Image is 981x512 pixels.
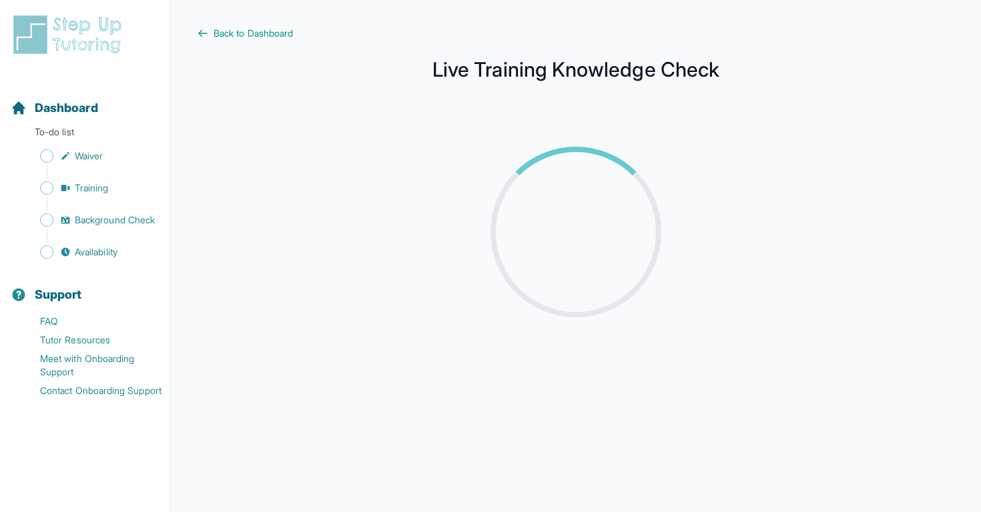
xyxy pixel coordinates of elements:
span: Dashboard [35,99,98,117]
p: To-do list [5,125,165,144]
a: Meet with Onboarding Support [11,349,170,381]
span: Background Check [75,213,155,227]
a: Dashboard [11,99,98,117]
a: Waiver [11,147,170,165]
button: Dashboard [5,77,165,123]
a: Availability [11,243,170,261]
span: Back to Dashboard [214,27,293,40]
a: Back to Dashboard [198,27,954,40]
span: Support [35,285,82,304]
h1: Live Training Knowledge Check [198,61,954,77]
img: logo [11,13,129,56]
a: Background Check [11,211,170,229]
span: Availability [75,245,117,259]
a: Contact Onboarding Support [11,381,170,400]
a: Tutor Resources [11,331,170,349]
span: Training [75,181,109,195]
span: Waiver [75,149,103,163]
a: FAQ [11,312,170,331]
a: Training [11,179,170,197]
button: Support [5,264,165,309]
